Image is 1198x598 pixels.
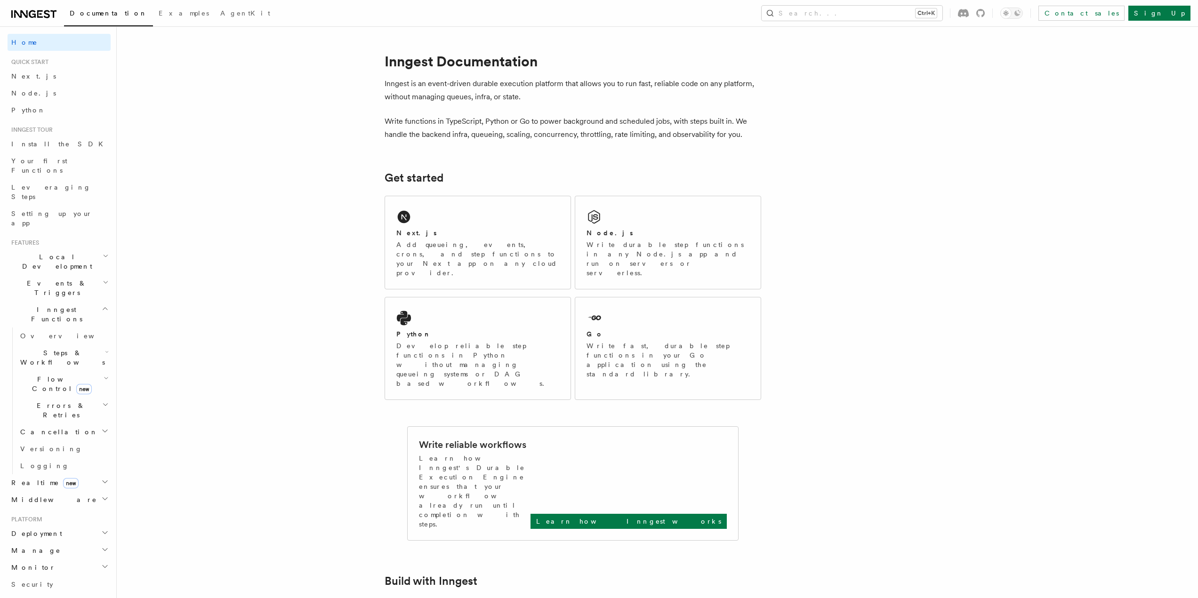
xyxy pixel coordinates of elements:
[70,9,147,17] span: Documentation
[8,239,39,247] span: Features
[8,563,56,572] span: Monitor
[11,157,67,174] span: Your first Functions
[8,542,111,559] button: Manage
[20,445,82,453] span: Versioning
[8,478,79,487] span: Realtime
[396,341,559,388] p: Develop reliable step functions in Python without managing queueing systems or DAG based workflows.
[11,210,92,227] span: Setting up your app
[8,305,102,324] span: Inngest Functions
[16,327,111,344] a: Overview
[8,205,111,231] a: Setting up your app
[16,401,102,420] span: Errors & Retries
[8,68,111,85] a: Next.js
[385,77,761,104] p: Inngest is an event-driven durable execution platform that allows you to run fast, reliable code ...
[1038,6,1125,21] a: Contact sales
[16,457,111,474] a: Logging
[396,228,437,238] h2: Next.js
[8,525,111,542] button: Deployment
[64,3,153,26] a: Documentation
[20,462,69,470] span: Logging
[531,514,727,529] a: Learn how Inngest works
[8,327,111,474] div: Inngest Functions
[587,228,633,238] h2: Node.js
[8,576,111,593] a: Security
[11,140,109,148] span: Install the SDK
[385,196,571,289] a: Next.jsAdd queueing, events, crons, and step functions to your Next app on any cloud provider.
[16,397,111,423] button: Errors & Retries
[8,136,111,152] a: Install the SDK
[220,9,270,17] span: AgentKit
[1000,8,1023,19] button: Toggle dark mode
[8,529,62,538] span: Deployment
[916,8,937,18] kbd: Ctrl+K
[11,581,53,588] span: Security
[16,344,111,371] button: Steps & Workflows
[20,332,117,340] span: Overview
[11,106,46,114] span: Python
[8,85,111,102] a: Node.js
[8,102,111,119] a: Python
[385,115,761,141] p: Write functions in TypeScript, Python or Go to power background and scheduled jobs, with steps bu...
[11,183,91,200] span: Leveraging Steps
[16,440,111,457] a: Versioning
[396,329,431,339] h2: Python
[8,152,111,179] a: Your first Functions
[16,427,98,437] span: Cancellation
[8,126,53,134] span: Inngest tour
[536,517,721,526] p: Learn how Inngest works
[8,495,97,504] span: Middleware
[8,58,48,66] span: Quick start
[575,297,761,400] a: GoWrite fast, durable step functions in your Go application using the standard library.
[419,438,526,451] h2: Write reliable workflows
[385,53,761,70] h1: Inngest Documentation
[8,516,42,523] span: Platform
[11,89,56,97] span: Node.js
[8,275,111,301] button: Events & Triggers
[16,348,105,367] span: Steps & Workflows
[385,297,571,400] a: PythonDevelop reliable step functions in Python without managing queueing systems or DAG based wo...
[11,72,56,80] span: Next.js
[63,478,79,488] span: new
[76,384,92,394] span: new
[8,491,111,508] button: Middleware
[11,38,38,47] span: Home
[8,301,111,327] button: Inngest Functions
[575,196,761,289] a: Node.jsWrite durable step functions in any Node.js app and run on servers or serverless.
[16,371,111,397] button: Flow Controlnew
[8,279,103,297] span: Events & Triggers
[16,375,104,393] span: Flow Control
[8,559,111,576] button: Monitor
[8,179,111,205] a: Leveraging Steps
[16,423,111,440] button: Cancellation
[8,474,111,491] button: Realtimenew
[153,3,215,25] a: Examples
[396,240,559,278] p: Add queueing, events, crons, and step functions to your Next app on any cloud provider.
[419,454,531,529] p: Learn how Inngest's Durable Execution Engine ensures that your workflow already run until complet...
[215,3,276,25] a: AgentKit
[385,171,443,184] a: Get started
[159,9,209,17] span: Examples
[1128,6,1190,21] a: Sign Up
[8,252,103,271] span: Local Development
[587,329,603,339] h2: Go
[8,546,61,555] span: Manage
[762,6,942,21] button: Search...Ctrl+K
[587,240,749,278] p: Write durable step functions in any Node.js app and run on servers or serverless.
[8,248,111,275] button: Local Development
[385,574,477,588] a: Build with Inngest
[8,34,111,51] a: Home
[587,341,749,379] p: Write fast, durable step functions in your Go application using the standard library.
